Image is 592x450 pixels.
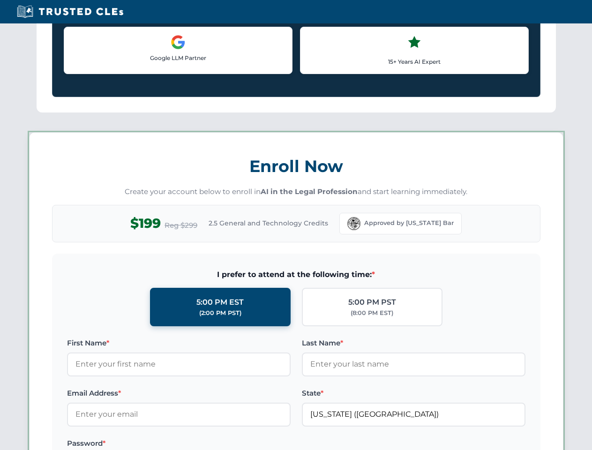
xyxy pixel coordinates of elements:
label: First Name [67,337,291,349]
label: State [302,388,525,399]
strong: AI in the Legal Profession [261,187,358,196]
div: 5:00 PM PST [348,296,396,308]
h3: Enroll Now [52,151,540,181]
div: (2:00 PM PST) [199,308,241,318]
label: Last Name [302,337,525,349]
p: Create your account below to enroll in and start learning immediately. [52,187,540,197]
span: $199 [130,213,161,234]
p: Google LLM Partner [72,53,285,62]
div: (8:00 PM EST) [351,308,393,318]
label: Password [67,438,291,449]
img: Google [171,35,186,50]
div: 5:00 PM EST [196,296,244,308]
p: 15+ Years AI Expert [308,57,521,66]
span: Reg $299 [165,220,197,231]
label: Email Address [67,388,291,399]
img: Florida Bar [347,217,360,230]
input: Enter your last name [302,352,525,376]
input: Enter your email [67,403,291,426]
input: Florida (FL) [302,403,525,426]
span: 2.5 General and Technology Credits [209,218,328,228]
span: Approved by [US_STATE] Bar [364,218,454,228]
span: I prefer to attend at the following time: [67,269,525,281]
img: Trusted CLEs [14,5,126,19]
input: Enter your first name [67,352,291,376]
